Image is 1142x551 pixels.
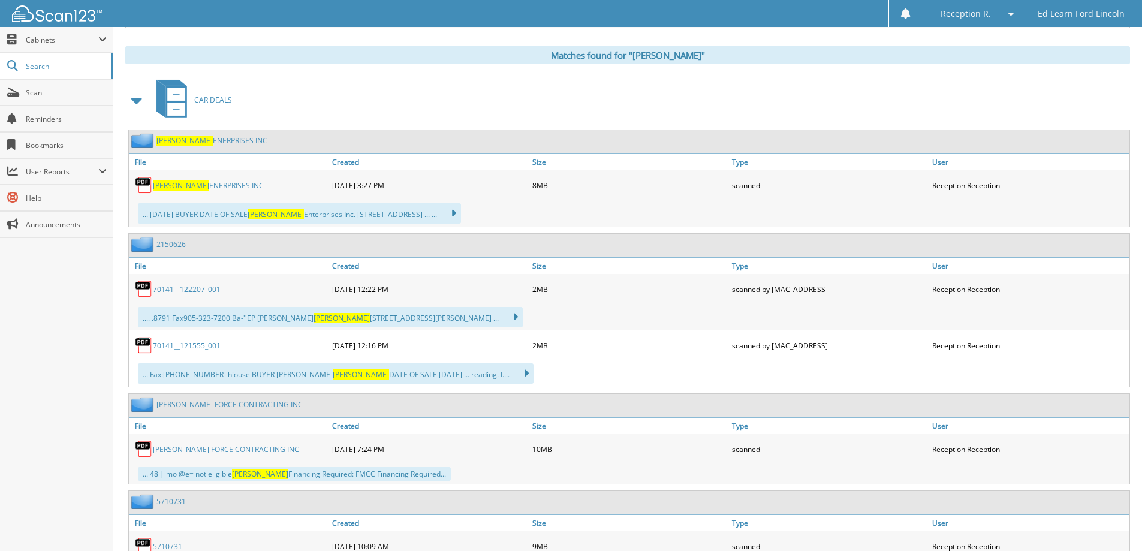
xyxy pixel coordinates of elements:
span: [PERSON_NAME] [153,180,209,191]
div: [DATE] 12:16 PM [329,333,529,357]
div: Matches found for "[PERSON_NAME]" [125,46,1130,64]
a: 70141__122207_001 [153,284,221,294]
span: Scan [26,88,107,98]
a: File [129,154,329,170]
a: Created [329,258,529,274]
div: scanned [729,173,929,197]
span: [PERSON_NAME] [333,369,389,380]
div: ... 48 | mo @e= not eligible Financing Required: FMCC Financing Required... [138,467,451,481]
a: Type [729,154,929,170]
span: [PERSON_NAME] [232,469,288,479]
div: .... .8791 Fax905-323-7200 Ba-''EP [PERSON_NAME] [STREET_ADDRESS][PERSON_NAME] ... [138,307,523,327]
a: File [129,418,329,434]
a: CAR DEALS [149,76,232,124]
a: Type [729,515,929,531]
div: 2MB [529,333,730,357]
a: Created [329,418,529,434]
a: Type [729,418,929,434]
img: PDF.png [135,280,153,298]
a: User [929,418,1129,434]
a: [PERSON_NAME]ENERPRISES INC [153,180,264,191]
div: scanned by [MAC_ADDRESS] [729,277,929,301]
div: Reception Reception [929,333,1129,357]
div: ... Fax:[PHONE_NUMBER] hiouse BUYER [PERSON_NAME] DATE OF SALE [DATE] ... reading. I.... [138,363,534,384]
a: 70141__121555_001 [153,341,221,351]
a: User [929,258,1129,274]
img: folder2.png [131,494,156,509]
span: Bookmarks [26,140,107,150]
span: Announcements [26,219,107,230]
iframe: Chat Widget [1082,493,1142,551]
span: Reception R. [941,10,991,17]
div: Reception Reception [929,173,1129,197]
span: User Reports [26,167,98,177]
span: [PERSON_NAME] [248,209,304,219]
img: folder2.png [131,237,156,252]
div: scanned [729,437,929,461]
span: CAR DEALS [194,95,232,105]
a: User [929,515,1129,531]
div: [DATE] 7:24 PM [329,437,529,461]
span: Cabinets [26,35,98,45]
img: folder2.png [131,133,156,148]
div: Reception Reception [929,277,1129,301]
a: Size [529,154,730,170]
div: 10MB [529,437,730,461]
a: File [129,258,329,274]
span: Search [26,61,105,71]
a: Created [329,154,529,170]
a: [PERSON_NAME]ENERPRISES INC [156,136,267,146]
span: [PERSON_NAME] [314,313,370,323]
div: Reception Reception [929,437,1129,461]
a: File [129,515,329,531]
span: [PERSON_NAME] [156,136,213,146]
a: Size [529,515,730,531]
img: PDF.png [135,440,153,458]
a: Size [529,418,730,434]
img: scan123-logo-white.svg [12,5,102,22]
a: 5710731 [156,496,186,507]
div: [DATE] 3:27 PM [329,173,529,197]
a: 2150626 [156,239,186,249]
div: 8MB [529,173,730,197]
img: PDF.png [135,176,153,194]
a: [PERSON_NAME] FORCE CONTRACTING INC [153,444,299,454]
span: Reminders [26,114,107,124]
a: User [929,154,1129,170]
img: PDF.png [135,336,153,354]
span: Help [26,193,107,203]
div: scanned by [MAC_ADDRESS] [729,333,929,357]
span: Ed Learn Ford Lincoln [1038,10,1125,17]
div: ... [DATE] BUYER DATE OF SALE Enterprises Inc. [STREET_ADDRESS] ... ... [138,203,461,224]
a: Type [729,258,929,274]
div: [DATE] 12:22 PM [329,277,529,301]
div: 2MB [529,277,730,301]
a: Created [329,515,529,531]
img: folder2.png [131,397,156,412]
a: [PERSON_NAME] FORCE CONTRACTING INC [156,399,303,410]
a: Size [529,258,730,274]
